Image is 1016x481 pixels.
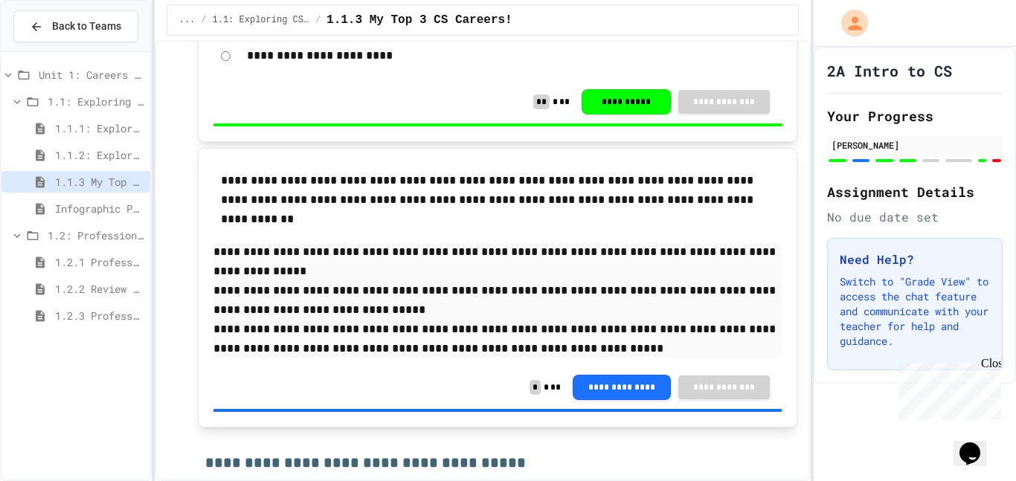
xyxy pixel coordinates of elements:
span: 1.2.3 Professional Communication Challenge [55,308,144,323]
p: Switch to "Grade View" to access the chat feature and communicate with your teacher for help and ... [840,274,990,349]
div: No due date set [827,208,1003,226]
span: 1.1.3 My Top 3 CS Careers! [55,174,144,190]
span: 1.2: Professional Communication [48,227,144,243]
div: Chat with us now!Close [6,6,103,94]
span: 1.2.1 Professional Communication [55,254,144,270]
span: 1.1: Exploring CS Careers [48,94,144,109]
h2: Assignment Details [827,181,1003,202]
span: ... [179,14,196,26]
span: 1.2.2 Review - Professional Communication [55,281,144,297]
h3: Need Help? [840,251,990,268]
span: Back to Teams [52,19,121,34]
span: 1.1.2: Exploring CS Careers - Review [55,147,144,163]
span: 1.1.1: Exploring CS Careers [55,120,144,136]
div: [PERSON_NAME] [832,138,998,152]
iframe: chat widget [954,422,1001,466]
span: 1.1: Exploring CS Careers [213,14,309,26]
span: Infographic Project: Your favorite CS [55,201,144,216]
div: My Account [826,6,872,40]
span: / [201,14,206,26]
h1: 2A Intro to CS [827,60,952,81]
span: / [315,14,321,26]
span: 1.1.3 My Top 3 CS Careers! [327,11,512,29]
h2: Your Progress [827,106,1003,126]
span: Unit 1: Careers & Professionalism [39,67,144,83]
iframe: chat widget [893,357,1001,420]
